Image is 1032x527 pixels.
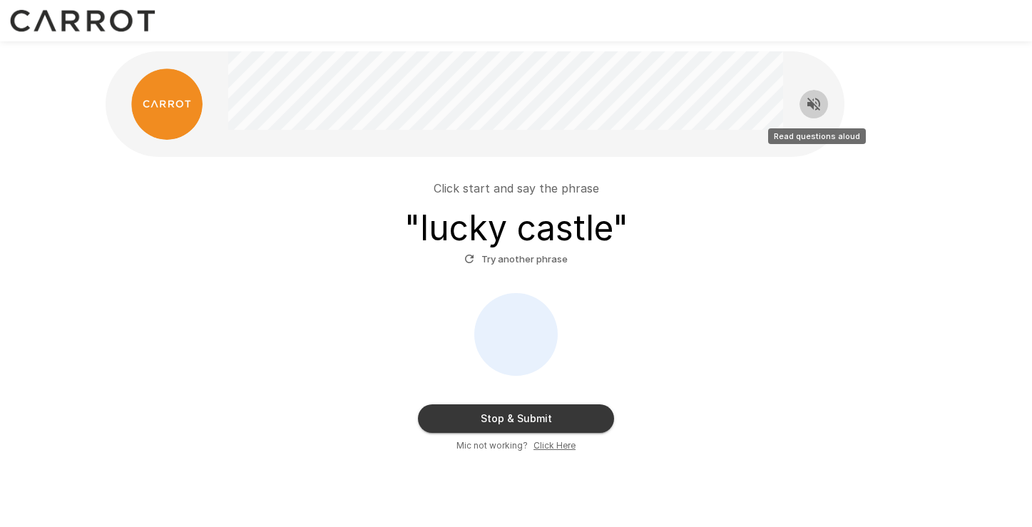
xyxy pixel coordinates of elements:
[404,208,628,248] h3: " lucky castle "
[533,440,576,451] u: Click Here
[456,439,528,453] span: Mic not working?
[768,128,866,144] div: Read questions aloud
[418,404,614,433] button: Stop & Submit
[434,180,599,197] p: Click start and say the phrase
[131,68,203,140] img: carrot_logo.png
[461,248,571,270] button: Try another phrase
[799,90,828,118] button: Read questions aloud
